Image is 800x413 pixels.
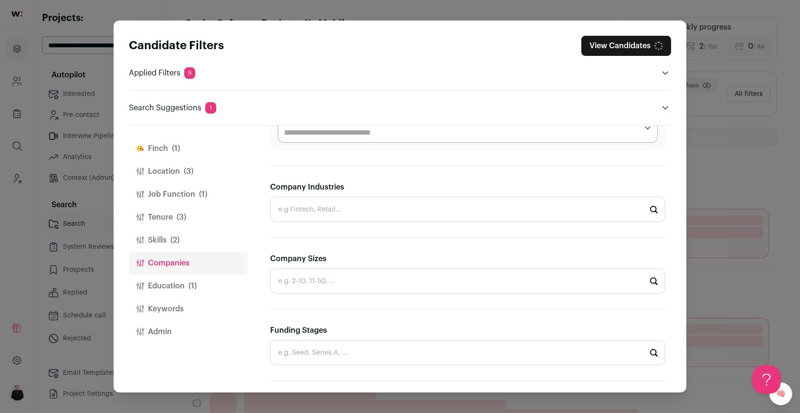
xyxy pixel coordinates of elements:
[752,365,781,394] iframe: Help Scout Beacon - Open
[129,160,247,183] button: Location(3)
[270,181,344,193] label: Company Industries
[270,197,665,222] input: e.g Fintech, Retail...
[184,67,195,79] span: 9
[205,102,216,114] span: 1
[177,212,186,223] span: (3)
[769,382,792,405] a: 🧠
[129,275,247,297] button: Education(1)
[129,102,216,114] p: Search Suggestions
[184,166,193,177] span: (3)
[129,297,247,320] button: Keywords
[270,253,326,265] label: Company Sizes
[129,183,247,206] button: Job Function(1)
[129,206,247,229] button: Tenure(3)
[270,268,665,294] input: e.g. 2-10, 11-50, ...
[189,280,197,292] span: (1)
[170,234,179,246] span: (2)
[129,252,247,275] button: Companies
[270,325,327,336] label: Funding Stages
[270,340,665,365] input: e.g. Seed, Series A, ...
[129,320,247,343] button: Admin
[129,229,247,252] button: Skills(2)
[660,67,671,79] button: Open applied filters
[129,67,195,79] p: Applied Filters
[129,40,224,52] strong: Candidate Filters
[581,36,671,56] button: Close search preferences
[129,137,247,160] button: Finch(1)
[199,189,207,200] span: (1)
[172,143,180,154] span: (1)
